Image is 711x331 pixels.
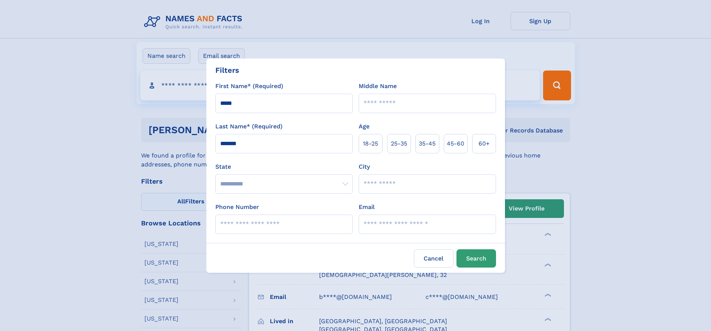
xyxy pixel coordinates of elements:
span: 45‑60 [447,139,464,148]
label: City [359,162,370,171]
div: Filters [215,65,239,76]
label: Age [359,122,369,131]
label: Phone Number [215,203,259,212]
button: Search [456,249,496,268]
label: Middle Name [359,82,397,91]
label: Cancel [414,249,453,268]
span: 18‑25 [363,139,378,148]
label: State [215,162,353,171]
span: 25‑35 [391,139,407,148]
label: Email [359,203,375,212]
span: 35‑45 [419,139,436,148]
label: First Name* (Required) [215,82,283,91]
label: Last Name* (Required) [215,122,283,131]
span: 60+ [478,139,490,148]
